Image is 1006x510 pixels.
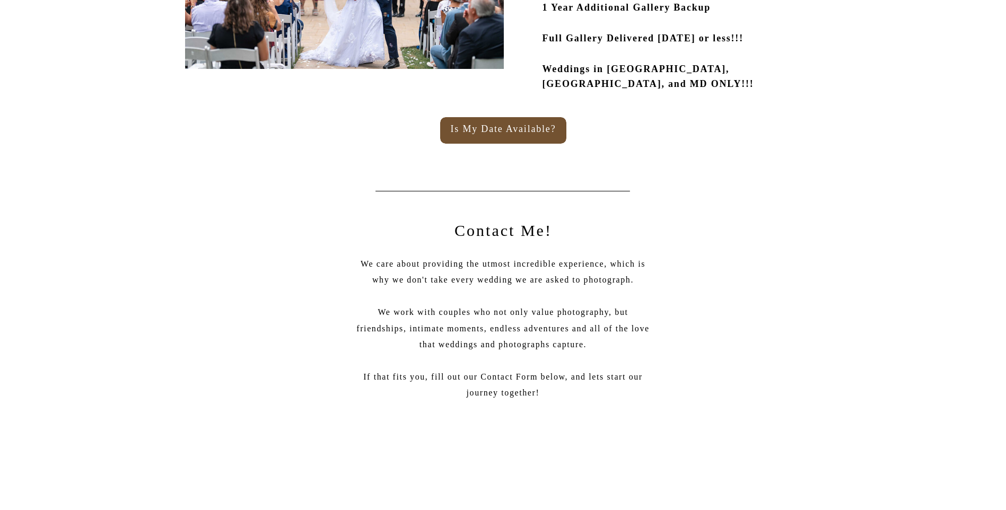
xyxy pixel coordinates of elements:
[543,2,711,13] b: 1 Year Additional Gallery Backup
[543,64,754,90] b: Weddings in [GEOGRAPHIC_DATA], [GEOGRAPHIC_DATA], and MD ONLY!!!
[444,221,563,240] h1: Contact Me!
[543,33,743,43] b: Full Gallery Delivered [DATE] or less!!!
[356,256,650,411] p: We care about providing the utmost incredible experience, which is why we don't take every weddin...
[444,121,563,134] a: Is My Date Available?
